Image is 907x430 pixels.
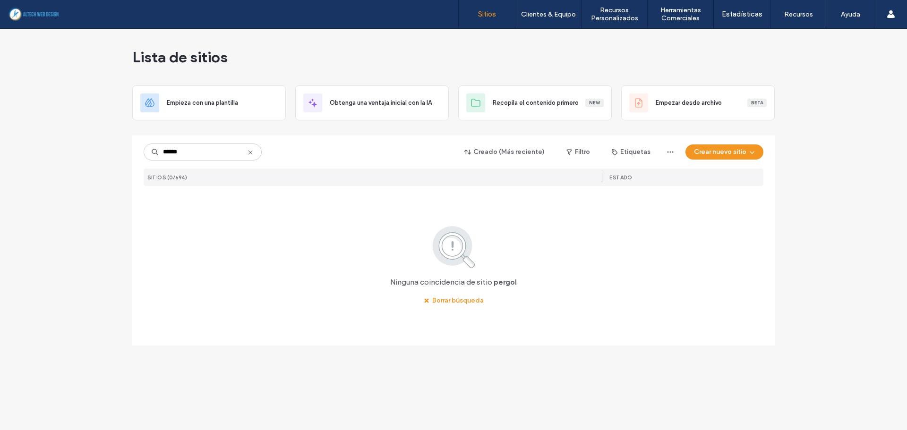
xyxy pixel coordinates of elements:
[21,7,41,15] span: Help
[295,85,449,120] div: Obtenga una ventaja inicial con la IA
[648,6,713,22] label: Herramientas Comerciales
[458,85,612,120] div: Recopila el contenido primeroNew
[132,85,286,120] div: Empieza con una plantilla
[390,277,492,287] span: Ninguna coincidencia de sitio
[603,144,659,160] button: Etiquetas
[456,144,553,160] button: Creado (Más reciente)
[132,48,228,67] span: Lista de sitios
[415,293,492,308] button: Borrar búsqueda
[609,174,632,181] span: ESTADO
[621,85,775,120] div: Empezar desde archivoBeta
[722,10,762,18] label: Estadísticas
[167,98,238,108] span: Empieza con una plantilla
[747,99,767,107] div: Beta
[521,10,576,18] label: Clientes & Equipo
[557,144,599,160] button: Filtro
[841,10,860,18] label: Ayuda
[493,98,579,108] span: Recopila el contenido primero
[478,10,496,18] label: Sitios
[784,10,813,18] label: Recursos
[685,144,763,160] button: Crear nuevo sitio
[582,6,647,22] label: Recursos Personalizados
[494,277,517,287] span: pergol
[147,174,187,181] span: SITIOS (0/694)
[656,98,722,108] span: Empezar desde archivo
[419,224,488,270] img: search.svg
[585,99,604,107] div: New
[330,98,432,108] span: Obtenga una ventaja inicial con la IA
